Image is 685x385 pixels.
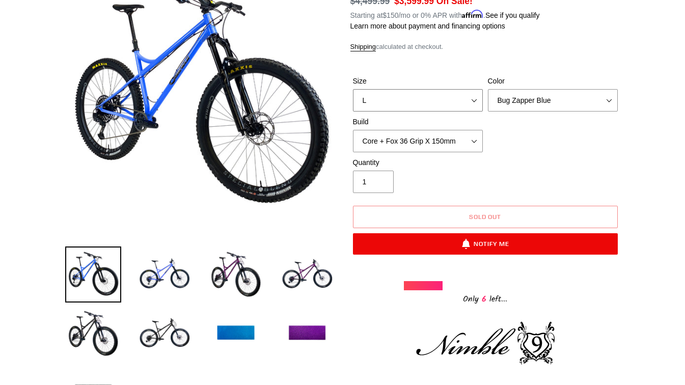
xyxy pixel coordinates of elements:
[479,293,489,306] span: 6
[65,306,121,362] img: Load image into Gallery viewer, NIMBLE 9 - Complete Bike
[136,306,193,362] img: Load image into Gallery viewer, NIMBLE 9 - Complete Bike
[208,246,264,302] img: Load image into Gallery viewer, NIMBLE 9 - Complete Bike
[353,117,483,127] label: Build
[350,22,505,30] a: Learn more about payment and financing options
[488,76,618,87] label: Color
[279,246,335,302] img: Load image into Gallery viewer, NIMBLE 9 - Complete Bike
[469,213,502,221] span: Sold out
[279,306,335,362] img: Load image into Gallery viewer, NIMBLE 9 - Complete Bike
[404,290,567,306] div: Only left...
[208,306,264,362] img: Load image into Gallery viewer, NIMBLE 9 - Complete Bike
[350,43,376,51] a: Shipping
[485,11,540,19] a: See if you qualify - Learn more about Affirm Financing (opens in modal)
[353,206,618,228] button: Sold out
[65,246,121,302] img: Load image into Gallery viewer, NIMBLE 9 - Complete Bike
[382,11,398,19] span: $150
[350,8,540,21] p: Starting at /mo or 0% APR with .
[350,42,620,52] div: calculated at checkout.
[462,10,483,18] span: Affirm
[353,233,618,255] button: Notify Me
[136,246,193,302] img: Load image into Gallery viewer, NIMBLE 9 - Complete Bike
[353,76,483,87] label: Size
[353,157,483,168] label: Quantity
